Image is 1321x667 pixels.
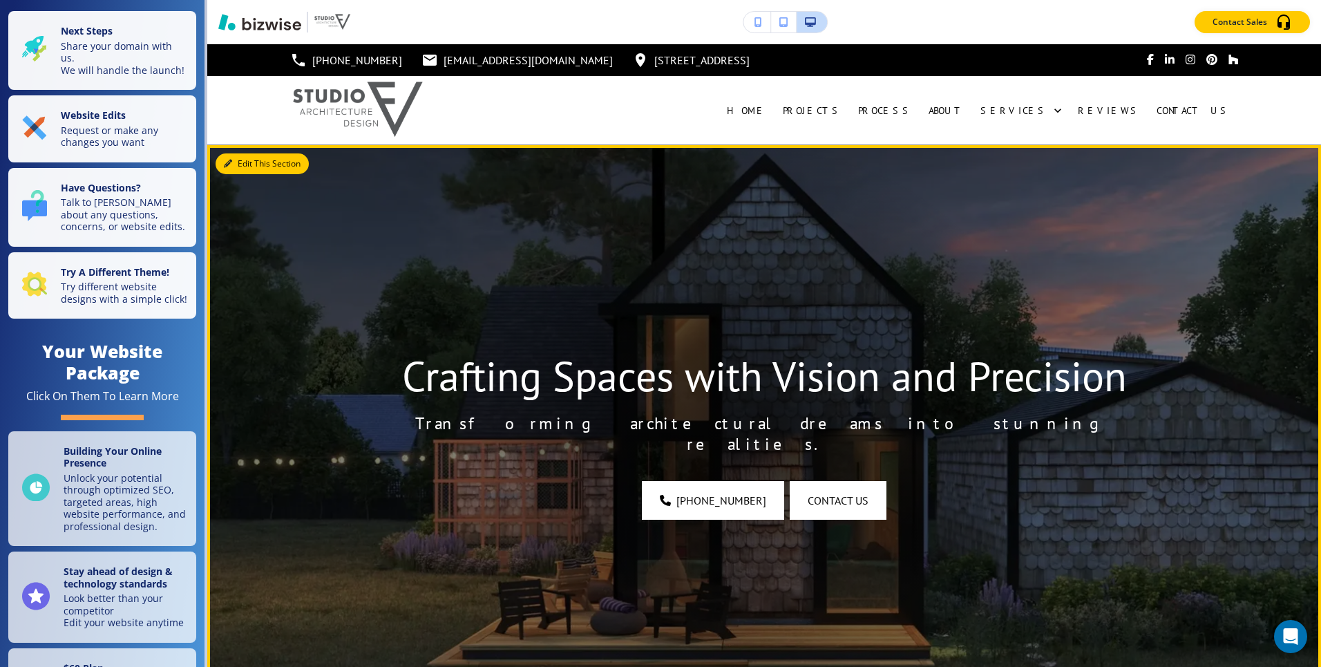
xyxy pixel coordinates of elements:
button: Next StepsShare your domain with us.We will handle the launch! [8,11,196,90]
div: Click On Them To Learn More [26,389,179,404]
p: Request or make any changes you want [61,124,188,149]
a: Building Your Online PresenceUnlock your potential through optimized SEO, targeted areas, high we... [8,431,196,547]
p: Services [980,104,1047,118]
h4: Your Website Package [8,341,196,384]
a: Stay ahead of design & technology standardsLook better than your competitorEdit your website anytime [8,552,196,643]
img: Your Logo [314,14,351,30]
strong: Next Steps [61,24,113,37]
strong: Website Edits [61,109,126,122]
p: Projects [783,104,842,118]
button: Website EditsRequest or make any changes you want [8,95,196,162]
strong: Stay ahead of design & technology standards [64,565,173,590]
strong: Building Your Online Presence [64,444,162,470]
img: Studio-FV [290,81,425,139]
button: contact us [790,481,886,520]
div: Open Intercom Messenger [1274,620,1307,653]
p: [STREET_ADDRESS] [654,50,750,71]
p: Contact Us [1157,104,1230,118]
span: [PHONE_NUMBER] [676,492,766,509]
a: [EMAIL_ADDRESS][DOMAIN_NAME] [421,50,613,71]
p: Process [858,104,912,118]
button: Contact Sales [1195,11,1310,33]
p: Look better than your competitor Edit your website anytime [64,592,188,629]
p: Try different website designs with a simple click! [61,281,188,305]
a: [PHONE_NUMBER] [290,50,402,71]
p: [EMAIL_ADDRESS][DOMAIN_NAME] [444,50,613,71]
button: Have Questions?Talk to [PERSON_NAME] about any questions, concerns, or website edits. [8,168,196,247]
p: About [929,104,964,118]
button: Try A Different Theme!Try different website designs with a simple click! [8,252,196,319]
a: [PHONE_NUMBER] [642,481,784,520]
p: Unlock your potential through optimized SEO, targeted areas, high website performance, and profes... [64,472,188,533]
p: [PHONE_NUMBER] [312,50,402,71]
p: Talk to [PERSON_NAME] about any questions, concerns, or website edits. [61,196,188,233]
p: Home [727,104,766,118]
strong: Have Questions? [61,181,141,194]
img: Bizwise Logo [218,14,301,30]
p: Share your domain with us. We will handle the launch! [61,40,188,77]
p: Contact Sales [1213,16,1267,28]
p: Crafting Spaces with Vision and Precision [369,352,1159,401]
button: Edit This Section [216,153,309,174]
p: Transforming architectural dreams into stunning realities. [369,413,1159,455]
strong: Try A Different Theme! [61,265,169,279]
p: Reviews [1078,104,1140,118]
span: contact us [808,492,868,509]
a: [STREET_ADDRESS] [632,50,750,71]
